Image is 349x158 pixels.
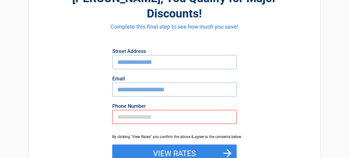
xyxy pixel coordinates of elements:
[112,134,237,140] div: By clicking "View Rates" you confirm the above & agree to the consents below
[112,76,237,81] label: Email
[112,104,237,109] label: Phone Number
[63,23,286,31] h4: Complete this final step to see how much you save!
[112,49,237,54] label: Street Address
